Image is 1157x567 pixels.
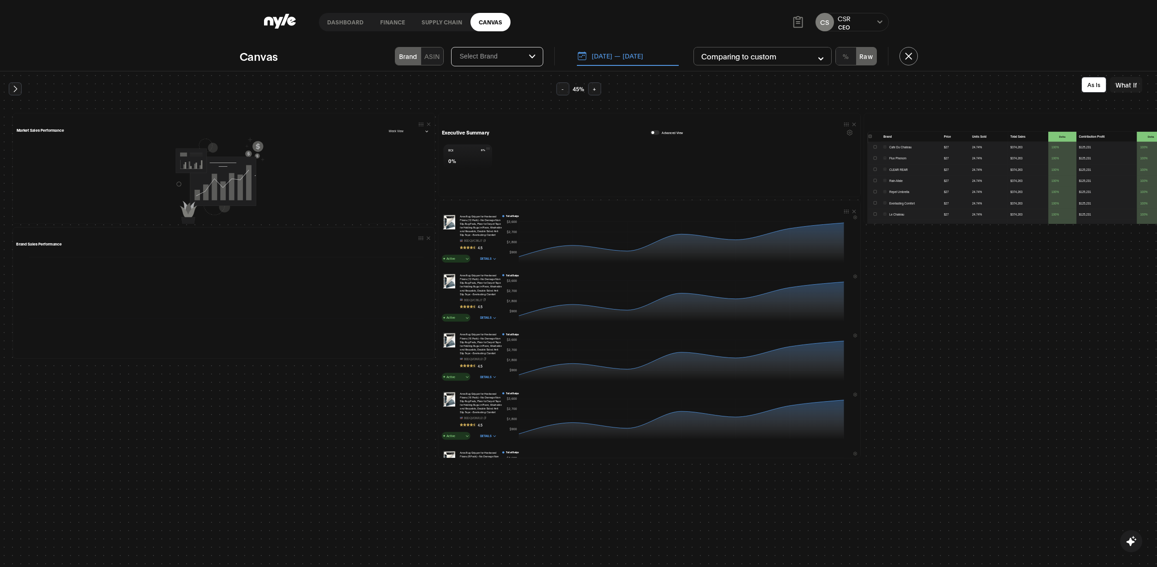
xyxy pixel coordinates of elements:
[1076,186,1137,197] td: $125,231
[459,53,529,61] input: Select Brand
[442,432,470,439] button: Active
[1076,141,1137,152] td: $125,231
[577,51,587,61] img: Calendar
[941,198,969,209] td: $27
[1008,175,1048,186] td: $374,263
[502,450,853,454] span: Total Sales
[464,298,482,302] span: B0DQVC86J7
[856,47,876,65] button: Raw
[16,127,64,135] h1: Market Sales Performance
[460,273,502,296] h3: Area Rug Gripper for Hardwood Floors (12 Pack) - No Damage Non Slip Rug Pads, Floor to Carpet Tap...
[460,415,502,420] button: Copy ASIN B0DQVDNRJ2 to clipboard
[941,132,969,142] th: Price
[838,14,851,31] button: CSRCEO
[853,392,857,398] button: Open settings
[838,23,851,31] div: CEO
[556,82,569,95] button: -
[1076,132,1137,142] th: Contribution Profit
[1110,77,1142,93] button: What If
[838,14,851,23] div: CSR
[460,392,502,414] h3: Area Rug Gripper for Hardwood Floors (16 Pack) - No Damage Non Slip Rug Pads, Floor to Carpet Tap...
[448,157,456,164] span: 0%
[474,431,502,441] button: Details
[1008,209,1048,220] td: $374,263
[969,141,1008,152] td: 24.74%
[969,152,1008,164] td: 24.74%
[507,219,517,223] tspan: $3,600
[481,148,485,151] span: 0%
[1076,198,1137,209] td: $125,231
[464,415,483,420] span: B0DQVDNRJ2
[1076,152,1137,164] td: $125,231
[881,220,941,231] td: LumiLux Toilet Light
[1008,220,1048,231] td: $374,263
[883,168,886,170] button: Expand row
[443,374,455,379] span: Active
[395,47,421,65] button: Brand
[442,129,489,135] h3: Executive Summary
[883,212,886,215] button: Expand row
[693,47,832,65] button: Comparing to custom
[16,241,62,247] h1: Brand Sales Performance
[883,190,886,193] button: Expand row
[442,314,470,321] button: Active
[969,164,1008,175] td: 24.74%
[413,13,470,31] a: Supply chain
[577,47,679,66] button: [DATE] — [DATE]
[507,358,517,362] tspan: $1,800
[969,175,1008,186] td: 24.74%
[474,253,502,263] button: Details
[969,209,1008,220] td: 24.74%
[507,338,517,341] tspan: $3,600
[853,333,857,339] button: Open settings
[881,132,941,142] th: Brand
[442,373,470,380] button: Active
[588,82,601,95] button: +
[1008,141,1048,152] td: $374,263
[421,47,443,65] button: ASIN
[172,138,276,228] img: No category selected
[502,273,853,276] span: Total Sales
[1008,186,1048,197] td: $374,263
[460,298,502,302] button: Copy ASIN B0DQVC86J7 to clipboard
[510,250,517,254] tspan: $900
[941,175,969,186] td: $27
[507,289,517,292] tspan: $2,700
[881,152,941,164] td: Flux Phenom
[507,279,517,282] tspan: $3,600
[969,198,1008,209] td: 24.74%
[881,209,941,220] td: Le Chateau
[460,240,463,242] img: USA Flag
[1076,164,1137,175] td: $125,231
[470,13,511,31] a: Canvas
[1051,200,1074,206] div: 100%
[1008,132,1048,142] th: Total Sales
[853,273,857,280] button: Open settings
[1008,152,1048,164] td: $374,263
[816,13,834,31] button: CS
[969,186,1008,197] td: 24.74%
[853,450,857,457] button: Open settings
[474,312,502,322] button: Details
[662,130,683,134] span: Advanced View
[1051,155,1074,162] div: 100%
[969,220,1008,231] td: 24.74%
[1081,77,1106,93] button: As Is
[464,238,482,243] span: B0DQVC86J7
[443,315,455,320] span: Active
[464,357,483,361] span: B0DQVDNRJ2
[853,214,857,221] button: Open settings
[478,364,482,368] p: 4.5
[460,238,502,243] button: Copy ASIN B0DQVC86J7 to clipboard
[1051,177,1074,184] div: 100%
[507,397,517,400] tspan: $3,600
[1008,164,1048,175] td: $374,263
[883,146,886,148] button: Expand row
[443,144,492,168] button: ROI0%0%
[460,450,502,473] h3: Area Rug Gripper for Hardwood Floors (8 Pack) - No Damage Non Slip Rug Pads, Floor to Carpet Tape...
[941,220,969,231] td: $27
[883,157,886,159] button: Expand row
[941,186,969,197] td: $27
[448,148,453,152] span: ROI
[941,164,969,175] td: $27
